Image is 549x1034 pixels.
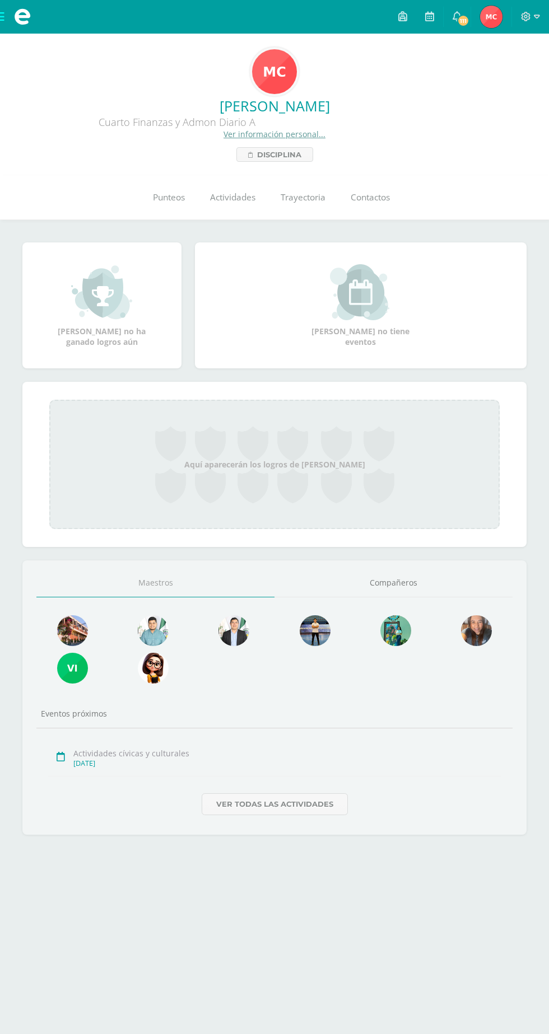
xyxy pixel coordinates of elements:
div: [PERSON_NAME] no ha ganado logros aún [46,264,158,347]
img: 69f303fc39f837cd9983a5abc81b3825.png [480,6,503,28]
a: Disciplina [236,147,313,162]
img: 86ad762a06db99f3d783afd7c36c2468.png [57,653,88,684]
img: 2a5195d5bcc98d37e95be5160e929d36.png [218,615,249,646]
span: Contactos [351,191,390,203]
img: d582243b974c2045ac8dbc0446ec51e5.png [138,653,169,684]
span: Punteos [153,191,185,203]
a: Compañeros [274,569,513,597]
span: Disciplina [257,148,301,161]
div: Actividades cívicas y culturales [73,748,501,759]
a: Trayectoria [268,175,338,220]
a: Ver todas las actividades [202,793,348,815]
img: 62c276f9e5707e975a312ba56e3c64d5.png [300,615,331,646]
a: Contactos [338,175,402,220]
div: Eventos próximos [36,708,513,719]
div: Aquí aparecerán los logros de [PERSON_NAME] [49,400,500,529]
img: 0f63e8005e7200f083a8d258add6f512.png [138,615,169,646]
img: achievement_small.png [71,264,132,320]
a: Punteos [140,175,197,220]
img: 7368d688e84aafb8f352c43143377faa.png [252,49,297,94]
div: Cuarto Finanzas y Admon Diario A [9,115,345,129]
div: [DATE] [73,759,501,768]
img: e29994105dc3c498302d04bab28faecd.png [57,615,88,646]
span: 111 [457,15,469,27]
a: Ver información personal... [224,129,325,139]
img: d53a6cbdd07aaf83c60ff9fb8bbf0950.png [461,615,492,646]
div: [PERSON_NAME] no tiene eventos [305,264,417,347]
a: Actividades [197,175,268,220]
span: Actividades [210,191,255,203]
img: f42db2dd1cd36b3b6e69d82baa85bd48.png [380,615,411,646]
a: [PERSON_NAME] [9,96,540,115]
span: Trayectoria [281,191,325,203]
img: event_small.png [330,264,391,320]
a: Maestros [36,569,274,597]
